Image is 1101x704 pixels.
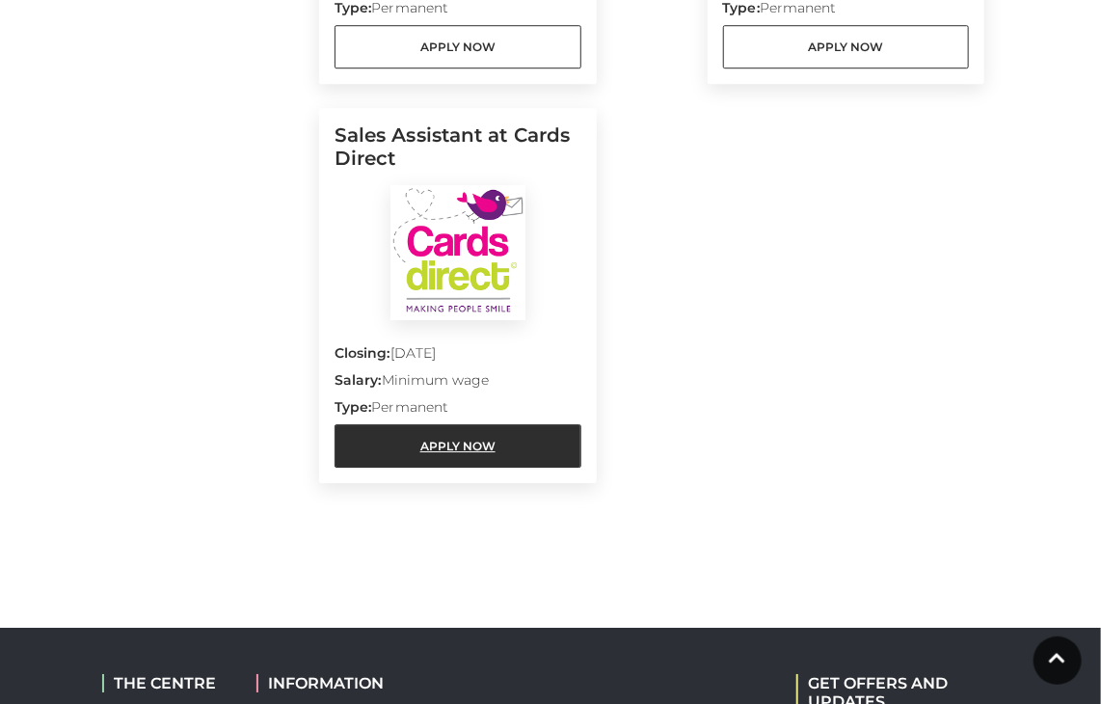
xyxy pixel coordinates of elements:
[335,371,382,389] strong: Salary:
[256,674,459,692] h2: INFORMATION
[335,398,371,416] strong: Type:
[335,424,581,468] a: Apply Now
[335,370,581,397] p: Minimum wage
[390,185,525,320] img: Cards Direct
[335,344,390,362] strong: Closing:
[335,343,581,370] p: [DATE]
[335,25,581,68] a: Apply Now
[335,397,581,424] p: Permanent
[335,123,581,185] h5: Sales Assistant at Cards Direct
[723,25,970,68] a: Apply Now
[102,674,228,692] h2: THE CENTRE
